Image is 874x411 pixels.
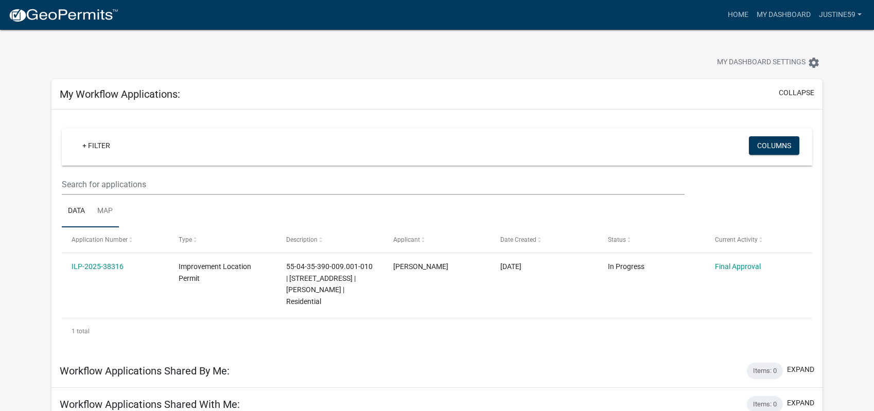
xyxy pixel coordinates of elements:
[179,262,251,282] span: Improvement Location Permit
[60,398,240,410] h5: Workflow Applications Shared With Me:
[717,57,806,69] span: My Dashboard Settings
[705,227,812,252] datatable-header-cell: Current Activity
[500,262,521,271] span: 04/07/2025
[608,262,644,271] span: In Progress
[286,236,318,243] span: Description
[72,236,128,243] span: Application Number
[60,88,180,100] h5: My Workflow Applications:
[808,57,820,69] i: settings
[62,227,169,252] datatable-header-cell: Application Number
[74,136,118,155] a: + Filter
[715,262,761,271] a: Final Approval
[72,262,124,271] a: ILP-2025-38316
[491,227,598,252] datatable-header-cell: Date Created
[608,236,626,243] span: Status
[276,227,383,252] datatable-header-cell: Description
[383,227,491,252] datatable-header-cell: Applicant
[715,236,758,243] span: Current Activity
[787,398,814,408] button: expand
[393,262,448,271] span: JUSTINE LASPADA
[749,136,799,155] button: Columns
[753,5,815,25] a: My Dashboard
[62,195,91,228] a: Data
[62,318,812,344] div: 1 total
[286,262,373,306] span: 55-04-35-390-009.001-010 | 3493 W S R 142 | Justine LaSpada | Residential
[779,87,814,98] button: collapse
[169,227,276,252] datatable-header-cell: Type
[60,365,230,377] h5: Workflow Applications Shared By Me:
[787,364,814,375] button: expand
[500,236,536,243] span: Date Created
[598,227,705,252] datatable-header-cell: Status
[179,236,192,243] span: Type
[709,52,828,73] button: My Dashboard Settingssettings
[51,110,823,354] div: collapse
[393,236,420,243] span: Applicant
[62,174,685,195] input: Search for applications
[815,5,866,25] a: justine59
[747,363,783,379] div: Items: 0
[724,5,753,25] a: Home
[91,195,119,228] a: Map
